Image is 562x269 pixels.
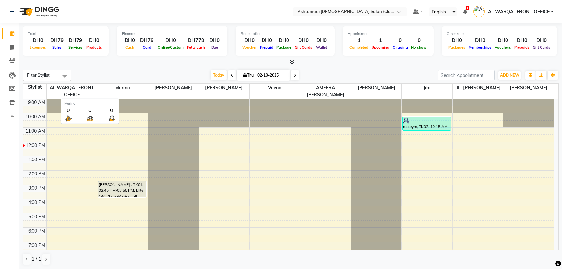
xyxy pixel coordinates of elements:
div: 12:00 PM [24,142,46,149]
a: 1 [463,9,467,15]
span: AL WARQA -FRONT OFFICE [47,84,97,99]
div: Stylist [23,84,46,91]
span: Jibi [402,84,452,92]
span: JILI [PERSON_NAME] [453,84,503,92]
div: 6:00 PM [27,228,46,235]
div: 9:00 AM [27,99,46,106]
div: DH79 [66,37,85,44]
span: AL WARQA -FRONT OFFICE [488,8,550,15]
div: DH0 [467,37,493,44]
span: Memberships [467,45,493,50]
img: wait_time.png [107,114,116,122]
span: Cash [124,45,136,50]
span: Gift Cards [531,45,552,50]
span: Merina [97,84,148,92]
div: DH0 [275,37,293,44]
span: Upcoming [370,45,391,50]
span: Gift Cards [293,45,314,50]
div: Appointment [348,31,428,37]
span: Filter Stylist [27,72,50,78]
div: 1 [370,37,391,44]
div: 0 [391,37,409,44]
span: Prepaids [513,45,531,50]
div: 0 [409,37,428,44]
span: 1 / 1 [32,256,41,263]
div: DH0 [85,37,104,44]
div: 7:00 PM [27,242,46,249]
div: mareym, TK02, 10:15 AM-11:15 AM, Wash & Blow Dry - Long hair [403,117,451,130]
div: [PERSON_NAME] , TK01, 02:45 PM-03:55 PM, Elite 140 Pkg - Waxing full arms + Waxing Full legs + Wa... [98,181,146,197]
input: 2025-10-02 [255,70,288,80]
div: DH79 [138,37,156,44]
span: Veena [250,84,300,92]
span: Thu [242,73,255,78]
span: Wallet [314,45,329,50]
div: 5:00 PM [27,213,46,220]
div: 11:00 AM [24,128,46,134]
div: 1 [348,37,370,44]
span: Petty cash [185,45,207,50]
div: 1:00 PM [27,156,46,163]
div: DH0 [241,37,258,44]
div: 0 [64,106,72,114]
div: DH0 [493,37,513,44]
span: Due [210,45,220,50]
span: Today [211,70,227,80]
span: No show [409,45,428,50]
span: Package [275,45,293,50]
div: Other sales [447,31,552,37]
img: logo [17,3,61,21]
span: Services [67,45,84,50]
span: ADD NEW [500,73,519,78]
span: [PERSON_NAME] [503,84,554,92]
div: DH0 [531,37,552,44]
span: Voucher [241,45,258,50]
button: ADD NEW [498,71,521,80]
div: DH778 [185,37,207,44]
span: Products [85,45,104,50]
img: AL WARQA -FRONT OFFICE [473,6,485,17]
div: DH0 [28,37,48,44]
span: Packages [447,45,467,50]
div: DH0 [314,37,329,44]
div: 10:00 AM [24,113,46,120]
div: DH0 [156,37,185,44]
img: queue.png [86,114,94,122]
span: Ongoing [391,45,409,50]
div: DH0 [447,37,467,44]
span: Sales [51,45,63,50]
div: DH0 [207,37,222,44]
span: Completed [348,45,370,50]
div: DH0 [293,37,314,44]
span: Online/Custom [156,45,185,50]
img: serve.png [64,114,72,122]
div: DH0 [258,37,275,44]
span: [PERSON_NAME] [199,84,249,92]
span: [PERSON_NAME] [351,84,401,92]
div: DH79 [48,37,66,44]
div: Redemption [241,31,329,37]
div: Merina [64,101,116,106]
span: AMEERA [PERSON_NAME] [300,84,350,99]
span: 1 [466,6,469,10]
span: Card [141,45,153,50]
span: Vouchers [493,45,513,50]
span: Prepaid [258,45,275,50]
div: 3:00 PM [27,185,46,192]
div: 4:00 PM [27,199,46,206]
span: [PERSON_NAME] [148,84,198,92]
span: Expenses [28,45,48,50]
div: DH0 [513,37,531,44]
div: DH0 [122,37,138,44]
div: 0 [107,106,116,114]
input: Search Appointment [438,70,495,80]
div: 2:00 PM [27,171,46,177]
div: 0 [86,106,94,114]
div: Total [28,31,104,37]
div: Finance [122,31,222,37]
